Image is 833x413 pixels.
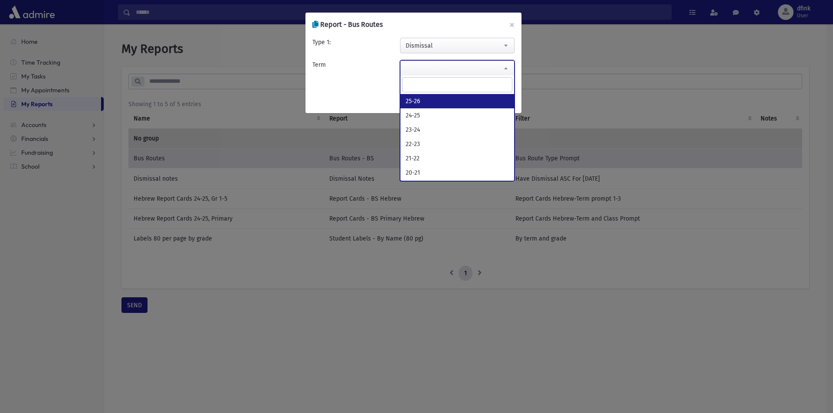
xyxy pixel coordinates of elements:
[400,151,514,166] li: 21-22
[400,123,514,137] li: 23-24
[400,38,514,54] span: Dismissal
[400,108,514,123] li: 24-25
[400,166,514,180] li: 20-21
[312,20,383,30] h6: Report - Bus Routes
[312,60,326,69] label: Term
[400,38,515,53] span: Dismissal
[400,94,514,108] li: 25-26
[400,180,514,194] li: 19-20
[502,13,521,37] button: ×
[400,137,514,151] li: 22-23
[312,38,331,47] label: Type 1:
